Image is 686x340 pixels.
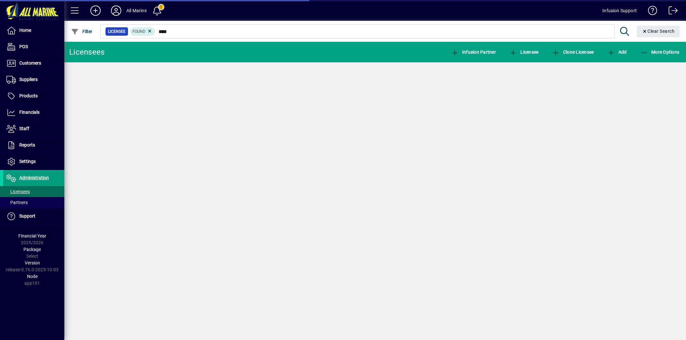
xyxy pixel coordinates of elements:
span: Clone Licensee [552,49,594,55]
span: Node [27,274,38,279]
a: Products [3,88,64,104]
a: Support [3,208,64,224]
a: Home [3,22,64,39]
span: More Options [640,49,680,55]
span: Financial Year [18,233,46,238]
button: Add [85,5,106,16]
a: Licensees [3,186,64,197]
a: Settings [3,154,64,170]
button: Clone Licensee [550,46,595,58]
span: Found [133,29,145,34]
span: Home [19,28,31,33]
span: Reports [19,142,35,148]
span: Filter [71,29,93,34]
a: Staff [3,121,64,137]
span: Administration [19,175,49,180]
a: Logout [664,1,678,22]
span: Partners [6,200,28,205]
span: Financials [19,110,40,115]
div: Infusion Support [602,5,637,16]
a: Reports [3,137,64,153]
span: Add [607,49,627,55]
button: Infusion Partner [449,46,498,58]
span: POS [19,44,28,49]
span: Customers [19,60,41,66]
span: Licensees [6,189,30,194]
a: POS [3,39,64,55]
button: Licensee [508,46,540,58]
span: Licensee [509,49,539,55]
button: Profile [106,5,126,16]
a: Financials [3,104,64,121]
button: Add [606,46,628,58]
span: Licensee [108,28,125,35]
a: Partners [3,197,64,208]
span: Settings [19,159,36,164]
span: Products [19,93,38,98]
a: Customers [3,55,64,71]
div: All Marine [126,5,147,16]
span: Clear Search [642,29,675,34]
span: Staff [19,126,29,131]
button: Filter [69,26,94,37]
div: Licensees [69,47,105,57]
mat-chip: Found Status: Found [130,27,155,36]
span: Version [25,260,40,265]
span: Infusion Partner [451,49,496,55]
span: Package [23,247,41,252]
button: More Options [639,46,681,58]
a: Suppliers [3,72,64,88]
span: Suppliers [19,77,38,82]
button: Clear [637,26,680,37]
a: Knowledge Base [643,1,657,22]
span: Support [19,213,35,219]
